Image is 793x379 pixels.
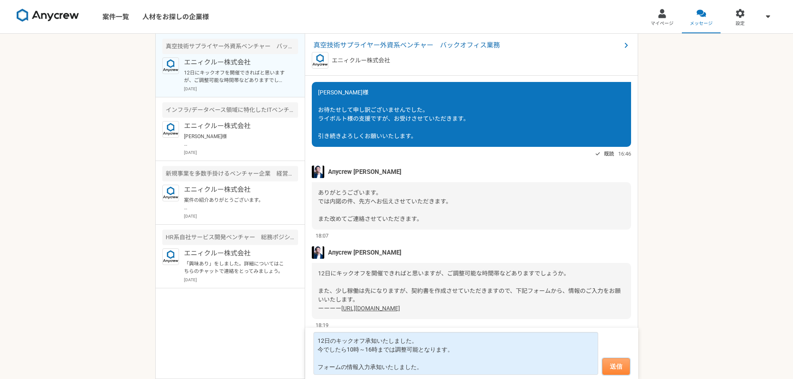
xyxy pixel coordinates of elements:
[184,69,287,84] p: 12日にキックオフを開催できればと思いますが、ご調整可能な時間帯などありますでしょうか。 また、少し稼働は先になりますが、契約書を作成させていただきますので、下記フォームから、情報のご入力をお願...
[184,149,298,156] p: [DATE]
[184,133,287,148] p: [PERSON_NAME]様 ご連絡ありがとうございます。 引き続きよろしくお願いいたします。
[318,270,621,312] span: 12日にキックオフを開催できればと思いますが、ご調整可能な時間帯などありますでしょうか。 また、少し稼働は先になりますが、契約書を作成させていただきますので、下記フォームから、情報のご入力をお願...
[184,57,287,67] p: エニィクルー株式会社
[312,246,324,259] img: S__5267474.jpg
[690,20,713,27] span: メッセージ
[162,185,179,201] img: logo_text_blue_01.png
[184,121,287,131] p: エニィクルー株式会社
[184,260,287,275] p: 「興味あり」をしました。詳細についてはこちらのチャットで連絡をとってみましょう。
[184,86,298,92] p: [DATE]
[341,305,400,312] a: [URL][DOMAIN_NAME]
[184,213,298,219] p: [DATE]
[162,57,179,74] img: logo_text_blue_01.png
[184,185,287,195] p: エニィクルー株式会社
[313,40,621,50] span: 真空技術サプライヤー外資系ベンチャー バックオフィス業務
[184,196,287,211] p: 案件の紹介ありがとうございます。 下記案件でしたら経験もありますので対応可能となります。 インフラ/データベース領域に特化したITベンチャー 人事・評価制度設計 レジュメも送付させていただきまし...
[328,248,401,257] span: Anycrew [PERSON_NAME]
[184,277,298,283] p: [DATE]
[316,232,328,240] span: 18:07
[162,121,179,138] img: logo_text_blue_01.png
[312,166,324,178] img: S__5267474.jpg
[318,189,452,222] span: ありがとうございます。 では内諾の件、先方へお伝えさせていただきます。 また改めてご連絡させていただきます。
[318,89,469,139] span: [PERSON_NAME]様 お待たせして申し訳ございませんでした。 ライボルト様の支援ですが、お受けさせていただきます。 引き続きよろしくお願いいたします。
[162,102,298,118] div: インフラ/データベース領域に特化したITベンチャー 人事・評価制度設計
[618,150,631,158] span: 16:46
[162,39,298,54] div: 真空技術サプライヤー外資系ベンチャー バックオフィス業務
[162,248,179,265] img: logo_text_blue_01.png
[604,149,614,159] span: 既読
[17,9,79,22] img: 8DqYSo04kwAAAAASUVORK5CYII=
[162,230,298,245] div: HR系自社サービス開発ベンチャー 総務ポジション
[328,167,401,176] span: Anycrew [PERSON_NAME]
[313,332,598,375] textarea: 12日のキックオフ承知いたしました。 今でしたら10時～16時までは調整可能となります。 フォームの情報入力承知いたしました。
[312,52,328,69] img: logo_text_blue_01.png
[602,358,630,375] button: 送信
[736,20,745,27] span: 設定
[184,248,287,258] p: エニィクルー株式会社
[332,56,390,65] p: エニィクルー株式会社
[651,20,674,27] span: マイページ
[162,166,298,181] div: 新規事業を多数手掛けるベンチャー企業 経営陣サポート（秘書・経営企画）
[316,321,328,329] span: 18:19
